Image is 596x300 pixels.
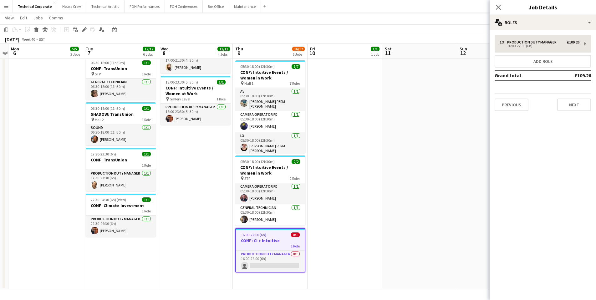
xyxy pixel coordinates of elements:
app-card-role: General Technician1/105:30-18:00 (12h30m)[PERSON_NAME] [235,204,305,226]
div: 2 Jobs [70,52,80,57]
div: £109.26 [567,40,579,44]
span: Hall 2 [95,117,104,122]
app-card-role: Camera Operator FD1/105:30-18:00 (12h30m)[PERSON_NAME] [235,111,305,132]
span: 2 Roles [290,176,300,181]
span: 05:30-18:00 (12h30m) [240,64,275,69]
app-card-role: AV1/105:30-18:00 (12h30m)[PERSON_NAME] PERM [PERSON_NAME] [235,88,305,111]
span: 06:30-18:00 (11h30m) [91,60,125,65]
app-card-role: Production Duty Manager1/122:30-04:30 (6h)[PERSON_NAME] [86,216,156,237]
div: Production Duty Manager [507,40,559,44]
span: 11 [384,49,392,57]
span: 18:00-23:30 (5h30m) [166,80,198,84]
span: 2/2 [292,159,300,164]
h3: CONF: Intuitive Events / Women in Work [235,165,305,176]
span: 1 Role [216,97,226,101]
span: 1/1 [142,152,151,156]
span: Fri [310,46,315,52]
span: Wed [160,46,169,52]
span: STP [244,176,250,181]
div: 16:00-22:00 (6h) [500,44,579,48]
button: FOH Performances [125,0,165,13]
span: 1/1 [217,80,226,84]
td: Grand total [495,70,554,80]
a: Comms [47,14,66,22]
span: 0/1 [291,232,300,237]
span: 22:30-04:30 (6h) (Wed) [91,197,126,202]
span: View [5,15,14,21]
app-card-role: Production Duty Manager1/118:00-23:30 (5h30m)[PERSON_NAME] [160,104,231,125]
span: 16:00-22:00 (6h) [241,232,266,237]
span: 05:30-18:00 (12h30m) [240,159,275,164]
span: 8 [160,49,169,57]
span: Edit [20,15,27,21]
div: [DATE] [5,36,19,43]
h3: CONF: Intuitive Events / Women in Work [235,69,305,81]
span: 10 [309,49,315,57]
span: 1 Role [291,244,300,248]
h3: CONF: Climate Investment [86,203,156,208]
div: BST [39,37,45,42]
a: View [3,14,16,22]
app-job-card: 22:30-04:30 (6h) (Wed)1/1CONF: Climate Investment1 RoleProduction Duty Manager1/122:30-04:30 (6h)... [86,194,156,237]
span: 1 Role [142,163,151,168]
span: 7/7 [292,64,300,69]
span: 5/5 [70,47,79,51]
div: 6 Jobs [293,52,304,57]
app-job-card: 18:00-23:30 (5h30m)1/1CONF: Intuitive Events / Women at Work Gallery Level1 RoleProduction Duty M... [160,76,231,125]
button: Maintenance [229,0,261,13]
app-card-role: LX1/105:30-18:00 (12h30m)[PERSON_NAME] PERM [PERSON_NAME] [235,132,305,155]
app-job-card: 06:30-18:00 (11h30m)1/1CONF: TransUnion STP1 RoleGeneral Technician1/106:30-18:00 (11h30m)[PERSON... [86,57,156,100]
app-job-card: 05:30-18:00 (12h30m)7/7CONF: Intuitive Events / Women in Work Hall 17 RolesAV1/105:30-18:00 (12h3... [235,60,305,153]
app-job-card: 17:30-23:30 (6h)1/1CONF: TransUnion1 RoleProduction Duty Manager1/117:30-23:30 (6h)[PERSON_NAME] [86,148,156,191]
a: Edit [18,14,30,22]
app-card-role: General Technician1/106:30-18:00 (11h30m)[PERSON_NAME] [86,79,156,100]
h3: SHADOW: TransUnion [86,111,156,117]
button: Add role [495,55,591,68]
span: Jobs [33,15,43,21]
h3: CONF: Intuitive Events / Women at Work [160,85,231,96]
button: FOH Conferences [165,0,203,13]
button: Next [557,99,591,111]
app-job-card: 16:00-22:00 (6h)0/1CONF: CI + Intuitive1 RoleProduction Duty Manager0/116:00-22:00 (6h) [235,228,305,272]
div: Roles [490,15,596,30]
div: 4 Jobs [218,52,230,57]
span: 1 Role [142,209,151,213]
app-job-card: 05:30-18:00 (12h30m)2/2CONF: Intuitive Events / Women in Work STP2 RolesCamera Operator FD1/105:3... [235,155,305,226]
div: 6 Jobs [143,52,155,57]
span: Gallery Level [170,97,190,101]
span: 1/1 [371,47,380,51]
span: Week 40 [21,37,36,42]
span: 17:30-23:30 (6h) [91,152,116,156]
h3: Job Details [490,3,596,11]
button: Technical Corporate [13,0,57,13]
app-card-role: Camera Operator FD1/105:30-18:00 (12h30m)[PERSON_NAME] [235,183,305,204]
h3: CONF: TransUnion [86,157,156,163]
span: Comms [49,15,63,21]
span: Thu [235,46,243,52]
span: 7 [85,49,93,57]
span: 1 Role [142,117,151,122]
span: 12/12 [143,47,155,51]
span: 06:30-18:00 (11h30m) [91,106,125,111]
app-job-card: 06:30-18:00 (11h30m)1/1SHADOW: TransUnion Hall 21 RoleSound1/106:30-18:00 (11h30m)[PERSON_NAME] [86,102,156,145]
a: Jobs [31,14,45,22]
td: £109.26 [554,70,591,80]
span: Hall 1 [244,81,253,86]
span: Sun [460,46,467,52]
h3: CONF: CI + Intuitive [236,238,305,243]
span: STP [95,72,101,76]
span: 6 [10,49,19,57]
div: 1 x [500,40,507,44]
span: 1/1 [142,60,151,65]
button: Previous [495,99,528,111]
button: Box Office [203,0,229,13]
app-card-role: Production Duty Manager1/117:30-23:30 (6h)[PERSON_NAME] [86,170,156,191]
button: Technical Artistic [86,0,125,13]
